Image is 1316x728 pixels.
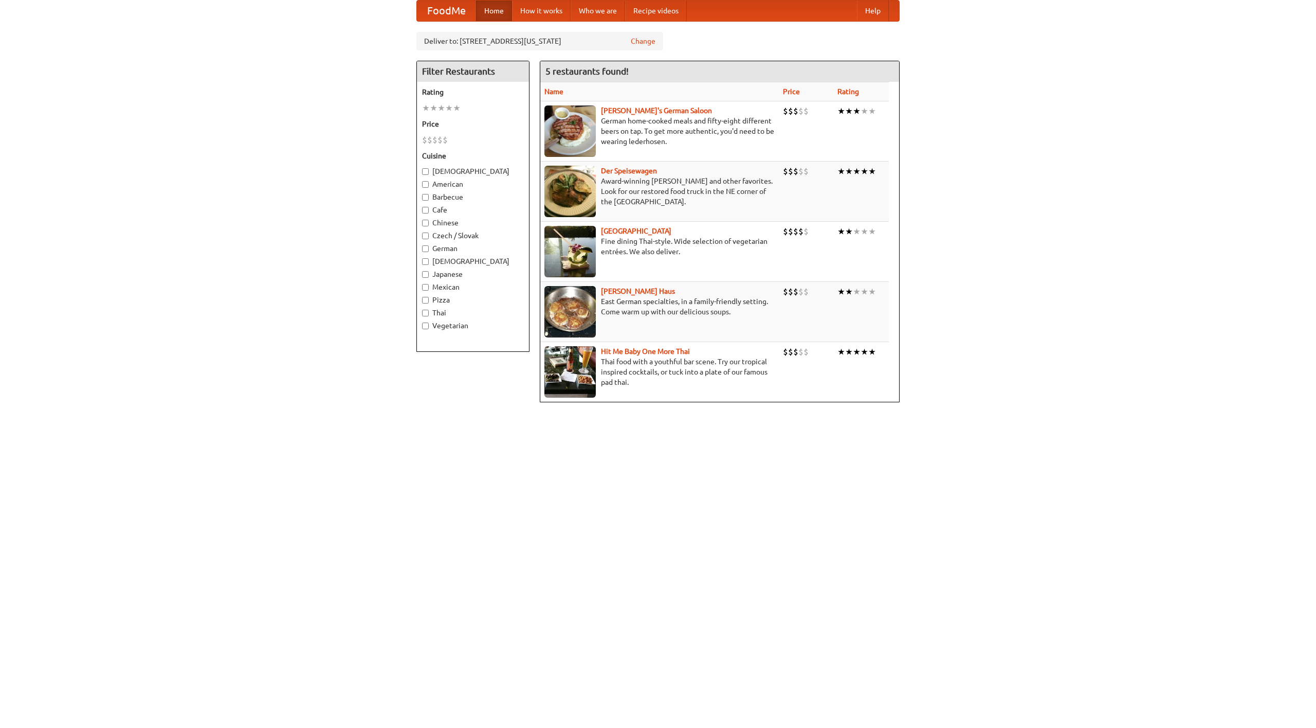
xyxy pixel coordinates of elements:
li: ★ [868,166,876,177]
label: Chinese [422,218,524,228]
h5: Price [422,119,524,129]
li: ★ [853,226,861,237]
input: [DEMOGRAPHIC_DATA] [422,258,429,265]
li: $ [783,346,788,358]
input: [DEMOGRAPHIC_DATA] [422,168,429,175]
input: Vegetarian [422,323,429,329]
p: Award-winning [PERSON_NAME] and other favorites. Look for our restored food truck in the NE corne... [544,176,775,207]
a: Der Speisewagen [601,167,657,175]
p: Fine dining Thai-style. Wide selection of vegetarian entrées. We also deliver. [544,236,775,257]
input: Pizza [422,297,429,304]
a: [PERSON_NAME] Haus [601,287,675,295]
li: $ [803,105,809,117]
li: $ [803,346,809,358]
li: $ [793,346,798,358]
input: Chinese [422,220,429,226]
a: Hit Me Baby One More Thai [601,347,690,356]
p: German home-cooked meals and fifty-eight different beers on tap. To get more authentic, you'd nee... [544,116,775,147]
p: Thai food with a youthful bar scene. Try our tropical inspired cocktails, or tuck into a plate of... [544,357,775,387]
input: Japanese [422,271,429,278]
li: $ [793,286,798,297]
li: ★ [853,286,861,297]
p: East German specialties, in a family-friendly setting. Come warm up with our delicious soups. [544,296,775,317]
li: $ [427,134,432,146]
li: $ [783,226,788,237]
img: babythai.jpg [544,346,596,398]
a: How it works [512,1,571,21]
li: ★ [861,286,868,297]
li: $ [798,226,803,237]
label: Mexican [422,282,524,292]
li: ★ [445,102,453,114]
img: kohlhaus.jpg [544,286,596,338]
li: $ [793,166,798,177]
li: $ [793,226,798,237]
li: ★ [853,105,861,117]
li: $ [798,346,803,358]
li: ★ [853,346,861,358]
a: Name [544,87,563,96]
li: ★ [837,226,845,237]
li: $ [788,286,793,297]
h5: Cuisine [422,151,524,161]
input: Thai [422,310,429,316]
label: Japanese [422,269,524,279]
li: $ [788,346,793,358]
li: ★ [868,226,876,237]
li: $ [783,166,788,177]
li: ★ [861,346,868,358]
a: FoodMe [417,1,476,21]
a: Change [631,36,655,46]
img: esthers.jpg [544,105,596,157]
li: $ [803,166,809,177]
li: ★ [845,105,853,117]
li: ★ [868,105,876,117]
li: $ [422,134,427,146]
li: $ [803,226,809,237]
li: $ [432,134,437,146]
li: $ [803,286,809,297]
li: ★ [453,102,461,114]
label: German [422,243,524,254]
li: ★ [868,346,876,358]
li: ★ [837,346,845,358]
label: Barbecue [422,192,524,202]
li: $ [798,105,803,117]
li: ★ [845,226,853,237]
a: [GEOGRAPHIC_DATA] [601,227,671,235]
li: $ [798,286,803,297]
input: Cafe [422,207,429,214]
label: Pizza [422,295,524,305]
a: Help [857,1,889,21]
li: ★ [845,346,853,358]
label: Czech / Slovak [422,230,524,241]
a: Who we are [571,1,625,21]
li: ★ [845,286,853,297]
li: ★ [430,102,437,114]
li: ★ [837,105,845,117]
li: $ [788,105,793,117]
li: ★ [422,102,430,114]
li: $ [437,134,443,146]
li: ★ [861,105,868,117]
li: ★ [837,166,845,177]
li: $ [788,166,793,177]
label: American [422,179,524,189]
a: [PERSON_NAME]'s German Saloon [601,106,712,115]
input: American [422,181,429,188]
img: speisewagen.jpg [544,166,596,217]
input: Czech / Slovak [422,233,429,239]
a: Recipe videos [625,1,687,21]
label: Cafe [422,205,524,215]
label: [DEMOGRAPHIC_DATA] [422,166,524,176]
li: $ [793,105,798,117]
li: ★ [845,166,853,177]
li: ★ [861,226,868,237]
li: $ [798,166,803,177]
h5: Rating [422,87,524,97]
li: ★ [861,166,868,177]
